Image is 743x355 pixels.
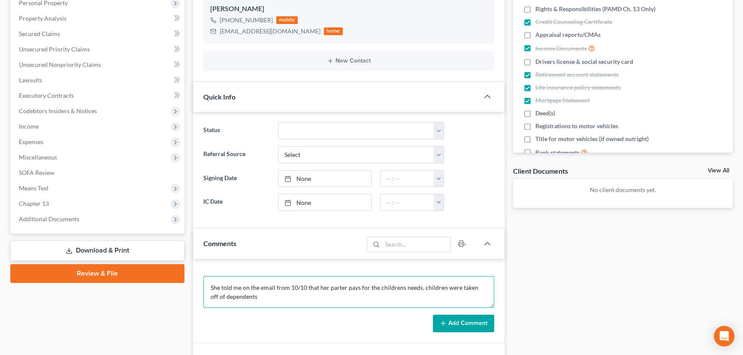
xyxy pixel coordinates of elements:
[535,5,655,13] span: Rights & Responsibilities (PAMD Ch. 13 Only)
[535,135,649,143] span: Title for motor vehicles (if owned outright)
[381,171,435,187] input: -- : --
[12,11,184,26] a: Property Analysis
[12,57,184,72] a: Unsecured Nonpriority Claims
[210,4,487,14] div: [PERSON_NAME]
[535,96,590,105] span: Mortgage Statement
[10,264,184,283] a: Review & File
[535,148,580,157] span: Bank statements
[382,237,450,252] input: Search...
[199,194,274,211] label: IC Date
[535,57,633,66] span: Drivers license & social security card
[19,123,39,130] span: Income
[210,57,487,64] button: New Contact
[714,326,734,346] div: Open Intercom Messenger
[276,16,298,24] div: mobile
[19,30,60,37] span: Secured Claims
[19,61,101,68] span: Unsecured Nonpriority Claims
[199,170,274,187] label: Signing Date
[12,26,184,42] a: Secured Claims
[203,239,236,247] span: Comments
[12,88,184,103] a: Executory Contracts
[535,70,619,79] span: Retirement account statements
[19,169,54,176] span: SOFA Review
[433,315,494,333] button: Add Comment
[19,76,42,84] span: Lawsuits
[535,18,612,26] span: Credit Counseling Certificate
[19,184,48,192] span: Means Test
[19,107,97,114] span: Codebtors Insiders & Notices
[10,241,184,261] a: Download & Print
[278,194,371,211] a: None
[19,138,43,145] span: Expenses
[12,72,184,88] a: Lawsuits
[278,171,371,187] a: None
[19,92,74,99] span: Executory Contracts
[535,83,621,92] span: Life insurance policy statements
[220,16,273,24] div: [PHONE_NUMBER]
[19,153,57,161] span: Miscellaneous
[19,45,90,53] span: Unsecured Priority Claims
[535,30,601,39] span: Appraisal reports/CMAs
[535,122,618,130] span: Registrations to motor vehicles
[12,42,184,57] a: Unsecured Priority Claims
[324,27,343,35] div: home
[12,165,184,181] a: SOFA Review
[19,200,49,207] span: Chapter 13
[220,27,320,36] div: [EMAIL_ADDRESS][DOMAIN_NAME]
[513,166,568,175] div: Client Documents
[19,15,66,22] span: Property Analysis
[199,122,274,139] label: Status
[203,93,236,101] span: Quick Info
[708,168,729,174] a: View All
[19,215,79,223] span: Additional Documents
[381,194,435,211] input: -- : --
[199,146,274,163] label: Referral Source
[535,44,587,53] span: Income Documents
[535,109,555,117] span: Deed(s)
[520,186,726,194] p: No client documents yet.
